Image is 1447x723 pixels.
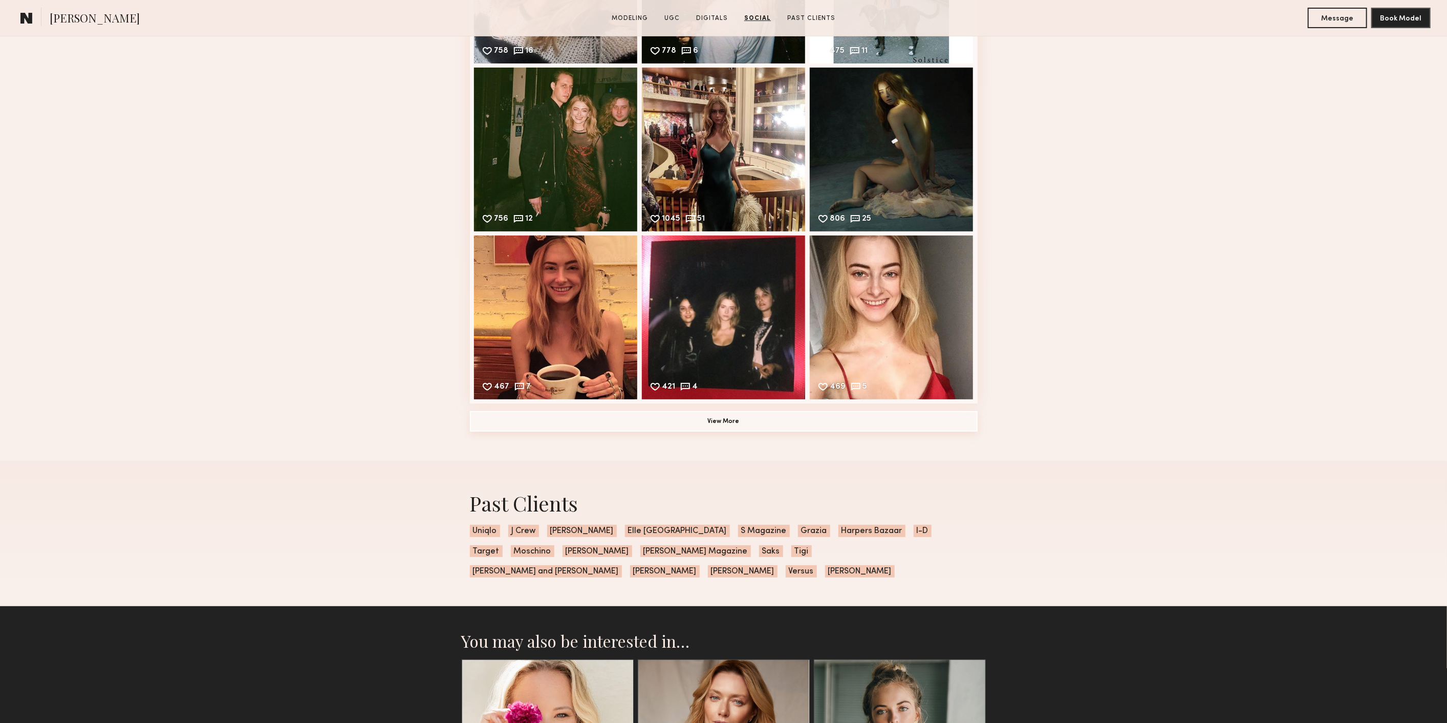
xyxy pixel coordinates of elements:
[662,47,677,56] div: 778
[494,215,509,224] div: 756
[563,545,632,558] span: [PERSON_NAME]
[527,383,531,392] div: 7
[526,47,534,56] div: 16
[470,565,622,578] span: [PERSON_NAME] and [PERSON_NAME]
[798,525,830,537] span: Grazia
[494,383,510,392] div: 467
[694,47,699,56] div: 6
[1371,8,1431,28] button: Book Model
[830,47,845,56] div: 475
[786,565,817,578] span: Versus
[470,545,503,558] span: Target
[1371,13,1431,22] a: Book Model
[759,545,783,558] span: Saks
[830,383,846,392] div: 469
[526,215,533,224] div: 12
[662,383,676,392] div: 421
[640,545,751,558] span: [PERSON_NAME] Magazine
[862,215,872,224] div: 25
[862,47,868,56] div: 11
[50,10,140,28] span: [PERSON_NAME]
[470,525,500,537] span: Uniqlo
[738,525,790,537] span: S Magazine
[693,383,698,392] div: 4
[791,545,812,558] span: Tigi
[863,383,868,392] div: 5
[547,525,617,537] span: [PERSON_NAME]
[662,215,681,224] div: 1045
[698,215,705,224] div: 51
[1308,8,1367,28] button: Message
[660,14,684,23] a: UGC
[692,14,732,23] a: Digitals
[462,631,986,651] h2: You may also be interested in…
[838,525,905,537] span: Harpers Bazaar
[625,525,730,537] span: Elle [GEOGRAPHIC_DATA]
[740,14,775,23] a: Social
[708,565,778,578] span: [PERSON_NAME]
[608,14,652,23] a: Modeling
[470,411,978,432] button: View More
[825,565,895,578] span: [PERSON_NAME]
[511,545,554,558] span: Moschino
[494,47,509,56] div: 758
[470,490,978,517] div: Past Clients
[783,14,839,23] a: Past Clients
[830,215,846,224] div: 806
[630,565,700,578] span: [PERSON_NAME]
[508,525,539,537] span: J Crew
[914,525,932,537] span: I-D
